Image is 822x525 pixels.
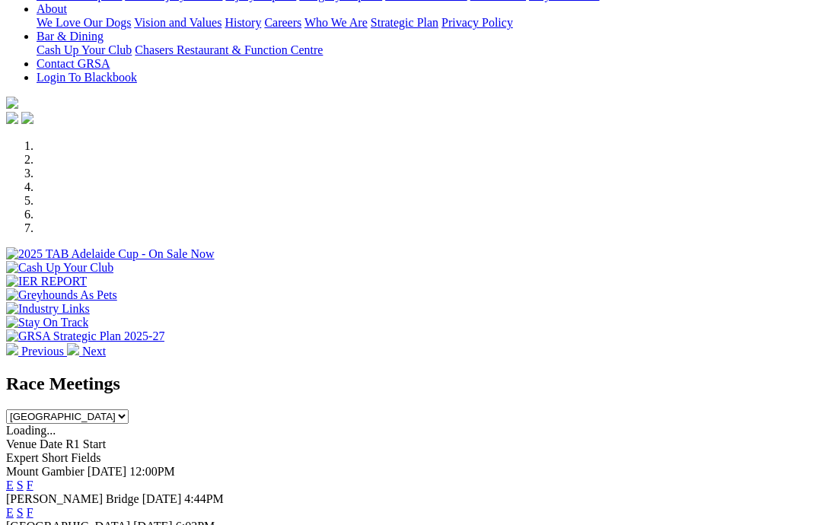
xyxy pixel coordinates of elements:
[27,506,33,519] a: F
[6,345,67,358] a: Previous
[134,16,221,29] a: Vision and Values
[37,43,816,57] div: Bar & Dining
[6,451,39,464] span: Expert
[71,451,100,464] span: Fields
[371,16,438,29] a: Strategic Plan
[6,302,90,316] img: Industry Links
[184,492,224,505] span: 4:44PM
[6,479,14,492] a: E
[40,437,62,450] span: Date
[6,465,84,478] span: Mount Gambier
[42,451,68,464] span: Short
[67,343,79,355] img: chevron-right-pager-white.svg
[37,43,132,56] a: Cash Up Your Club
[65,437,106,450] span: R1 Start
[17,479,24,492] a: S
[6,97,18,109] img: logo-grsa-white.png
[304,16,368,29] a: Who We Are
[37,16,131,29] a: We Love Our Dogs
[17,506,24,519] a: S
[6,492,139,505] span: [PERSON_NAME] Bridge
[37,71,137,84] a: Login To Blackbook
[6,329,164,343] img: GRSA Strategic Plan 2025-27
[21,345,64,358] span: Previous
[6,424,56,437] span: Loading...
[27,479,33,492] a: F
[6,275,87,288] img: IER REPORT
[135,43,323,56] a: Chasers Restaurant & Function Centre
[6,506,14,519] a: E
[6,247,215,261] img: 2025 TAB Adelaide Cup - On Sale Now
[6,374,816,394] h2: Race Meetings
[441,16,513,29] a: Privacy Policy
[37,30,104,43] a: Bar & Dining
[142,492,182,505] span: [DATE]
[37,2,67,15] a: About
[88,465,127,478] span: [DATE]
[6,316,88,329] img: Stay On Track
[37,16,816,30] div: About
[6,343,18,355] img: chevron-left-pager-white.svg
[129,465,175,478] span: 12:00PM
[82,345,106,358] span: Next
[264,16,301,29] a: Careers
[6,437,37,450] span: Venue
[6,261,113,275] img: Cash Up Your Club
[37,57,110,70] a: Contact GRSA
[21,112,33,124] img: twitter.svg
[6,112,18,124] img: facebook.svg
[6,288,117,302] img: Greyhounds As Pets
[225,16,261,29] a: History
[67,345,106,358] a: Next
